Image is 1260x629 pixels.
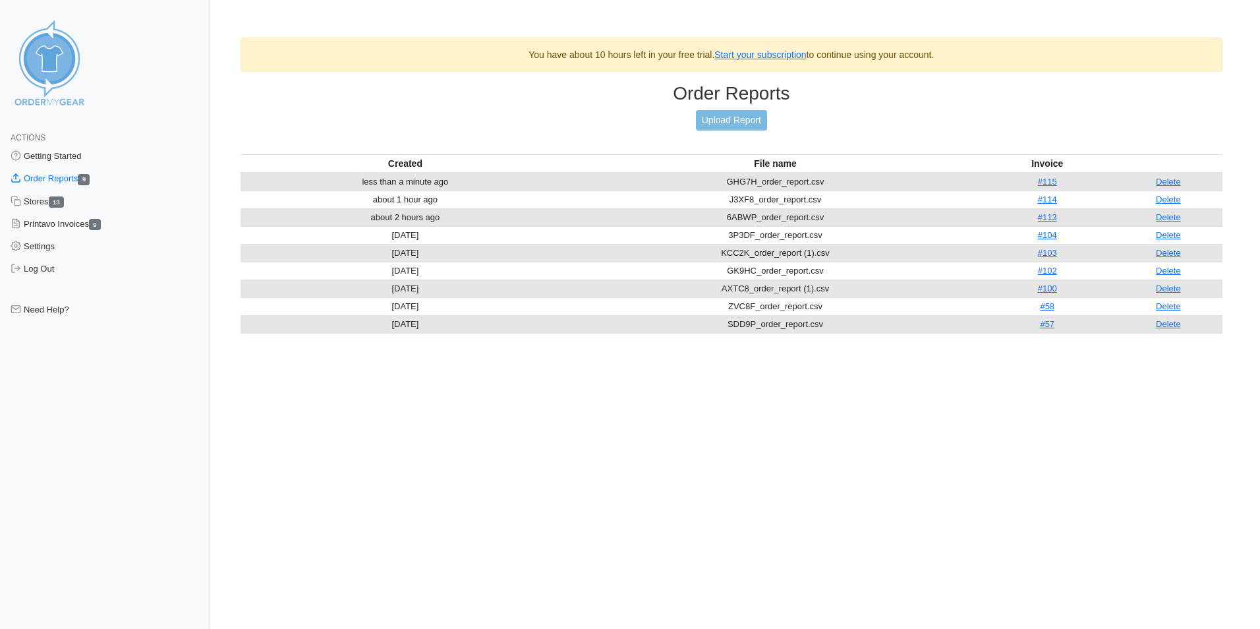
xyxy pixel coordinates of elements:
[570,297,981,315] td: ZVC8F_order_report.csv
[570,280,981,297] td: AXTC8_order_report (1).csv
[1038,212,1057,222] a: #113
[1038,230,1057,240] a: #104
[1156,248,1181,258] a: Delete
[1038,284,1057,293] a: #100
[1156,177,1181,187] a: Delete
[241,82,1222,105] h3: Order Reports
[696,110,767,131] a: Upload Report
[570,262,981,280] td: GK9HC_order_report.csv
[1156,319,1181,329] a: Delete
[570,226,981,244] td: 3P3DF_order_report.csv
[1156,266,1181,276] a: Delete
[241,262,570,280] td: [DATE]
[49,196,65,208] span: 13
[241,173,570,191] td: less than a minute ago
[714,49,806,60] a: Start your subscription
[78,174,90,185] span: 9
[1038,195,1057,204] a: #114
[1038,177,1057,187] a: #115
[11,133,45,142] span: Actions
[570,315,981,333] td: SDD9P_order_report.csv
[1040,319,1054,329] a: #57
[570,154,981,173] th: File name
[241,315,570,333] td: [DATE]
[1156,230,1181,240] a: Delete
[570,191,981,208] td: J3XF8_order_report.csv
[241,280,570,297] td: [DATE]
[1156,284,1181,293] a: Delete
[570,244,981,262] td: KCC2K_order_report (1).csv
[1156,301,1181,311] a: Delete
[241,154,570,173] th: Created
[241,208,570,226] td: about 2 hours ago
[1038,266,1057,276] a: #102
[570,208,981,226] td: 6ABWP_order_report.csv
[241,38,1222,72] div: You have about 10 hours left in your free trial. to continue using your account.
[1040,301,1054,311] a: #58
[1156,212,1181,222] a: Delete
[241,244,570,262] td: [DATE]
[241,226,570,244] td: [DATE]
[1038,248,1057,258] a: #103
[981,154,1114,173] th: Invoice
[89,219,101,230] span: 9
[241,297,570,315] td: [DATE]
[1156,195,1181,204] a: Delete
[241,191,570,208] td: about 1 hour ago
[570,173,981,191] td: GHG7H_order_report.csv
